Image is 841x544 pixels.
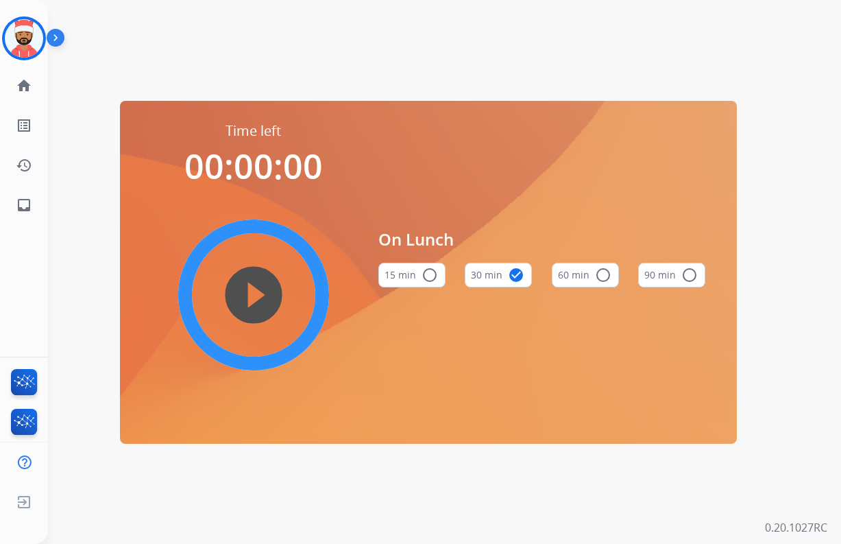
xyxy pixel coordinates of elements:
[595,267,611,283] mat-icon: radio_button_unchecked
[465,263,532,287] button: 30 min
[16,157,32,174] mat-icon: history
[681,267,698,283] mat-icon: radio_button_unchecked
[638,263,705,287] button: 90 min
[552,263,619,287] button: 60 min
[16,117,32,134] mat-icon: list_alt
[16,78,32,94] mat-icon: home
[378,227,706,252] span: On Lunch
[226,121,281,141] span: Time left
[508,267,524,283] mat-icon: check_circle
[765,519,827,536] p: 0.20.1027RC
[184,143,323,189] span: 00:00:00
[16,197,32,213] mat-icon: inbox
[245,287,262,303] mat-icon: play_circle_filled
[5,19,43,58] img: avatar
[378,263,446,287] button: 15 min
[422,267,438,283] mat-icon: radio_button_unchecked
